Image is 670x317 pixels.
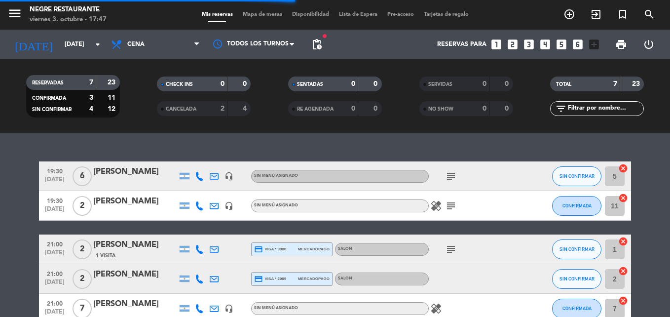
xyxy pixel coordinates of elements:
div: Negre Restaurante [30,5,107,15]
span: CHECK INS [166,82,193,87]
strong: 0 [483,105,486,112]
div: [PERSON_NAME] [93,268,177,281]
span: RE AGENDADA [297,107,334,112]
i: cancel [618,237,628,246]
span: CONFIRMADA [32,96,66,101]
i: menu [7,6,22,21]
span: Sin menú asignado [254,174,298,178]
i: turned_in_not [617,8,629,20]
span: Sin menú asignado [254,306,298,310]
span: [DATE] [42,176,67,188]
strong: 23 [632,80,642,87]
strong: 4 [89,106,93,113]
i: looks_4 [539,38,552,51]
i: subject [445,170,457,182]
span: [DATE] [42,249,67,261]
i: filter_list [555,103,567,115]
div: [PERSON_NAME] [93,195,177,208]
i: headset_mic [224,172,233,181]
i: credit_card [254,275,263,283]
span: Tarjetas de regalo [419,12,474,17]
strong: 23 [108,79,117,86]
i: healing [430,200,442,212]
span: SIN CONFIRMAR [32,107,72,112]
i: power_settings_new [643,39,655,50]
span: CANCELADA [166,107,196,112]
span: SALON [338,277,352,280]
strong: 0 [351,105,355,112]
strong: 0 [373,80,379,87]
span: SIN CONFIRMAR [559,246,595,252]
i: [DATE] [7,34,60,55]
strong: 0 [243,80,249,87]
span: 21:00 [42,268,67,279]
span: SERVIDAS [428,82,452,87]
i: cancel [618,296,628,306]
span: SIN CONFIRMAR [559,173,595,179]
span: 2 [73,239,92,259]
span: Reservas para [437,41,486,48]
button: SIN CONFIRMAR [552,239,601,259]
strong: 12 [108,106,117,113]
strong: 4 [243,105,249,112]
strong: 0 [505,80,511,87]
i: cancel [618,163,628,173]
span: 6 [73,166,92,186]
i: credit_card [254,245,263,254]
button: SIN CONFIRMAR [552,269,601,289]
i: looks_one [490,38,503,51]
strong: 7 [613,80,617,87]
div: [PERSON_NAME] [93,238,177,251]
span: CONFIRMADA [562,203,592,208]
i: looks_3 [522,38,535,51]
span: SIN CONFIRMAR [559,276,595,281]
strong: 7 [89,79,93,86]
span: [DATE] [42,279,67,290]
button: SIN CONFIRMAR [552,166,601,186]
strong: 0 [483,80,486,87]
i: cancel [618,193,628,203]
span: Lista de Espera [334,12,382,17]
strong: 0 [373,105,379,112]
div: LOG OUT [635,30,663,59]
span: Disponibilidad [287,12,334,17]
span: fiber_manual_record [322,33,328,39]
span: 1 Visita [96,252,115,260]
span: 2 [73,196,92,216]
span: pending_actions [311,39,323,50]
i: headset_mic [224,304,233,313]
span: TOTAL [556,82,571,87]
span: SALON [338,247,352,251]
span: SENTADAS [297,82,323,87]
i: exit_to_app [590,8,602,20]
div: [PERSON_NAME] [93,298,177,311]
button: CONFIRMADA [552,196,601,216]
span: print [615,39,627,50]
strong: 0 [351,80,355,87]
button: menu [7,6,22,24]
span: CONFIRMADA [562,306,592,311]
i: looks_two [506,38,519,51]
i: looks_6 [571,38,584,51]
span: mercadopago [298,276,330,282]
span: Pre-acceso [382,12,419,17]
span: mercadopago [298,246,330,252]
i: healing [430,303,442,315]
span: RESERVADAS [32,80,64,85]
span: NO SHOW [428,107,453,112]
span: 2 [73,269,92,289]
i: subject [445,243,457,255]
i: add_box [588,38,600,51]
strong: 0 [505,105,511,112]
i: add_circle_outline [563,8,575,20]
strong: 11 [108,94,117,101]
span: 21:00 [42,238,67,249]
i: looks_5 [555,38,568,51]
strong: 2 [221,105,224,112]
i: subject [445,200,457,212]
span: 19:30 [42,195,67,206]
span: Sin menú asignado [254,203,298,207]
span: 19:30 [42,165,67,176]
i: headset_mic [224,201,233,210]
span: visa * 2089 [254,275,286,283]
